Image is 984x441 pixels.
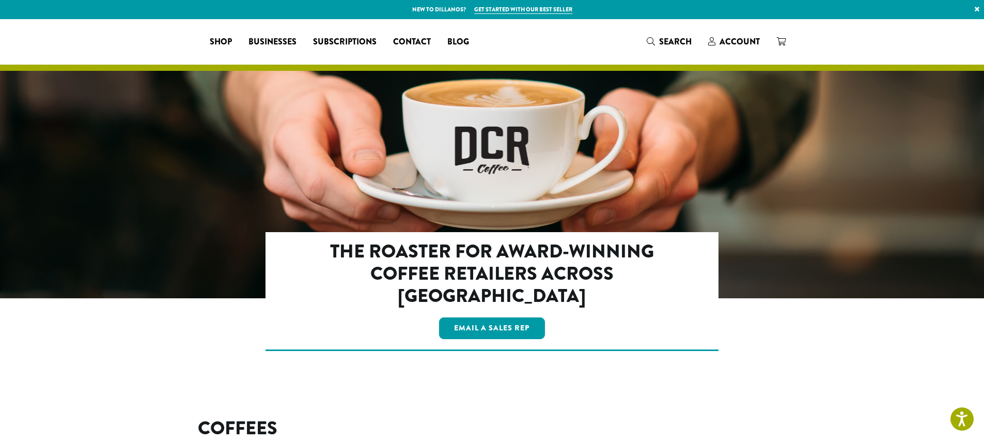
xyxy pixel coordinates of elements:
[310,240,674,308] h2: The Roaster for Award-Winning Coffee Retailers Across [GEOGRAPHIC_DATA]
[248,36,296,49] span: Businesses
[638,33,700,50] a: Search
[210,36,232,49] span: Shop
[720,36,760,48] span: Account
[474,5,572,14] a: Get started with our best seller
[439,317,545,339] a: Email a Sales Rep
[201,34,240,50] a: Shop
[447,36,469,49] span: Blog
[198,417,787,439] h2: COFFEES
[659,36,692,48] span: Search
[393,36,431,49] span: Contact
[313,36,377,49] span: Subscriptions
